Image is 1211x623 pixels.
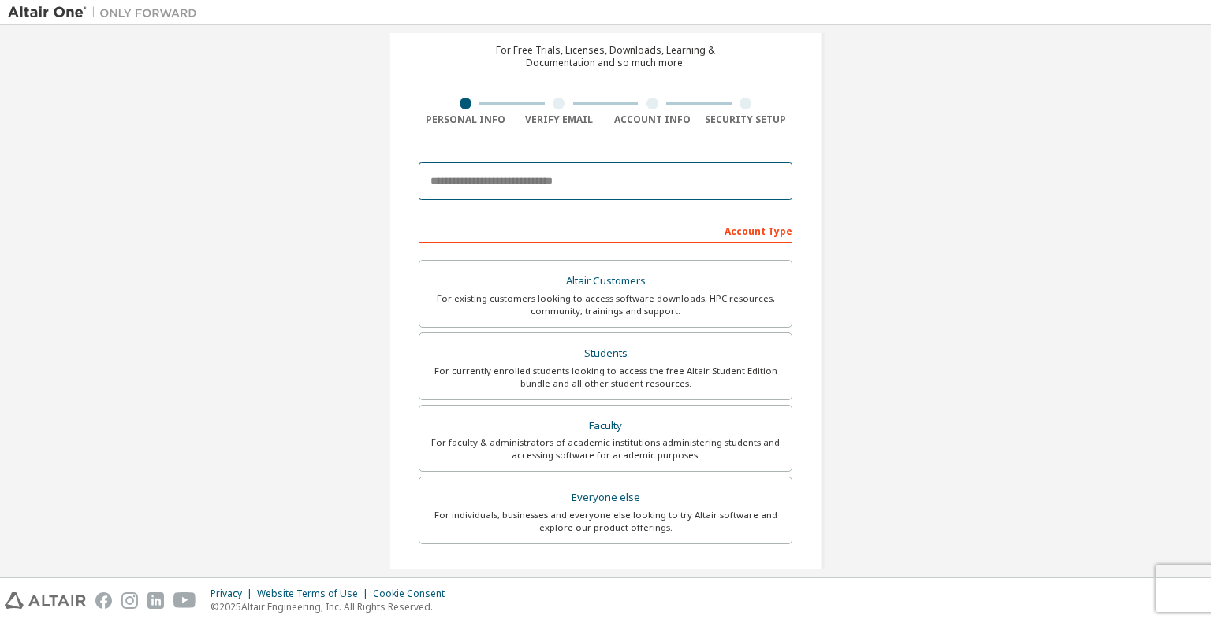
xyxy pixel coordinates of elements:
[173,592,196,609] img: youtube.svg
[496,44,715,69] div: For Free Trials, Licenses, Downloads, Learning & Documentation and so much more.
[419,113,512,126] div: Personal Info
[479,16,733,35] div: Create an Altair One Account
[429,365,782,390] div: For currently enrolled students looking to access the free Altair Student Edition bundle and all ...
[512,113,606,126] div: Verify Email
[95,592,112,609] img: facebook.svg
[147,592,164,609] img: linkedin.svg
[211,588,257,600] div: Privacy
[419,568,792,593] div: Your Profile
[429,343,782,365] div: Students
[5,592,86,609] img: altair_logo.svg
[429,415,782,437] div: Faculty
[699,113,793,126] div: Security Setup
[257,588,373,600] div: Website Terms of Use
[373,588,454,600] div: Cookie Consent
[121,592,138,609] img: instagram.svg
[419,217,792,243] div: Account Type
[429,292,782,317] div: For existing customers looking to access software downloads, HPC resources, community, trainings ...
[429,487,782,509] div: Everyone else
[429,270,782,292] div: Altair Customers
[8,5,205,20] img: Altair One
[429,436,782,462] div: For faculty & administrators of academic institutions administering students and accessing softwa...
[211,600,454,614] p: © 2025 Altair Engineering, Inc. All Rights Reserved.
[429,509,782,534] div: For individuals, businesses and everyone else looking to try Altair software and explore our prod...
[605,113,699,126] div: Account Info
